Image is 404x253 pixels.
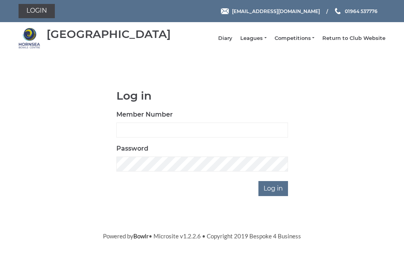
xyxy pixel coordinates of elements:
[258,181,288,196] input: Log in
[103,232,301,240] span: Powered by • Microsite v1.2.2.6 • Copyright 2019 Bespoke 4 Business
[221,8,320,15] a: Email [EMAIL_ADDRESS][DOMAIN_NAME]
[19,27,40,49] img: Hornsea Bowls Centre
[335,8,340,14] img: Phone us
[116,144,148,153] label: Password
[345,8,378,14] span: 01964 537776
[218,35,232,42] a: Diary
[334,8,378,15] a: Phone us 01964 537776
[322,35,385,42] a: Return to Club Website
[240,35,266,42] a: Leagues
[232,8,320,14] span: [EMAIL_ADDRESS][DOMAIN_NAME]
[275,35,314,42] a: Competitions
[19,4,55,18] a: Login
[47,28,171,40] div: [GEOGRAPHIC_DATA]
[221,8,229,14] img: Email
[116,110,173,119] label: Member Number
[116,90,288,102] h1: Log in
[133,232,149,240] a: Bowlr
